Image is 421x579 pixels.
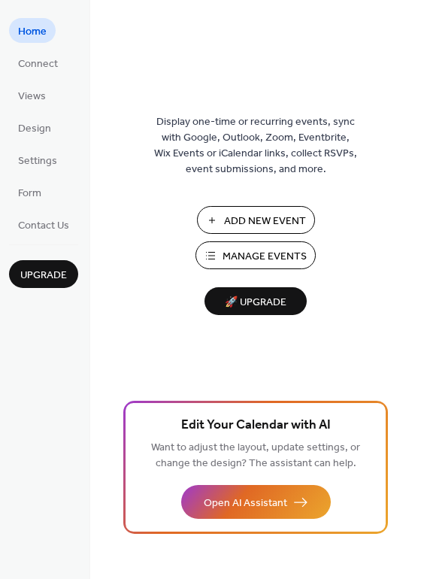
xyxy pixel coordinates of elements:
[18,121,51,137] span: Design
[9,180,50,205] a: Form
[9,260,78,288] button: Upgrade
[197,206,315,234] button: Add New Event
[214,293,298,313] span: 🚀 Upgrade
[154,114,357,177] span: Display one-time or recurring events, sync with Google, Outlook, Zoom, Eventbrite, Wix Events or ...
[18,218,69,234] span: Contact Us
[18,56,58,72] span: Connect
[151,438,360,474] span: Want to adjust the layout, update settings, or change the design? The assistant can help.
[20,268,67,283] span: Upgrade
[18,186,41,202] span: Form
[181,485,331,519] button: Open AI Assistant
[9,18,56,43] a: Home
[195,241,316,269] button: Manage Events
[181,415,331,436] span: Edit Your Calendar with AI
[204,287,307,315] button: 🚀 Upgrade
[9,147,66,172] a: Settings
[223,249,307,265] span: Manage Events
[204,496,287,511] span: Open AI Assistant
[9,83,55,108] a: Views
[9,212,78,237] a: Contact Us
[18,153,57,169] span: Settings
[18,24,47,40] span: Home
[18,89,46,105] span: Views
[9,50,67,75] a: Connect
[224,214,306,229] span: Add New Event
[9,115,60,140] a: Design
